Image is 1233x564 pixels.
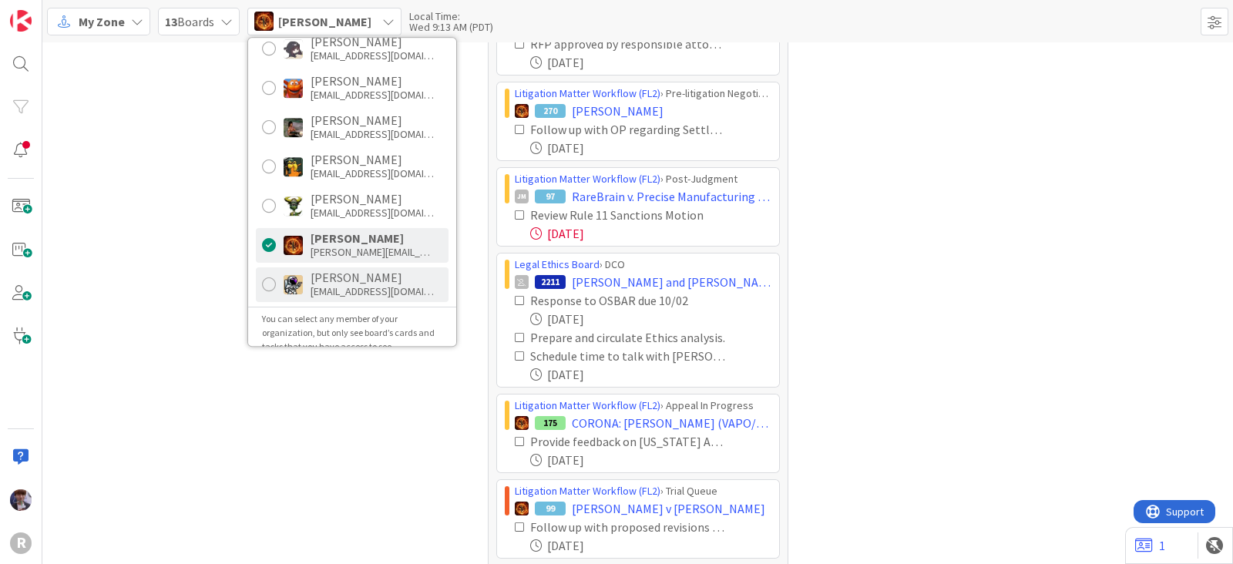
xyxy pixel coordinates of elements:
a: Litigation Matter Workflow (FL2) [515,86,660,100]
img: NC [284,196,303,216]
span: [PERSON_NAME] [278,12,371,31]
div: [EMAIL_ADDRESS][DOMAIN_NAME] [311,127,434,141]
div: [PERSON_NAME] [311,231,434,245]
div: › Appeal In Progress [515,398,771,414]
div: [PERSON_NAME] [311,35,434,49]
b: 13 [165,14,177,29]
div: [DATE] [530,224,771,243]
div: [PERSON_NAME][EMAIL_ADDRESS][DOMAIN_NAME] [311,245,434,259]
div: [PERSON_NAME] [311,153,434,166]
div: [DATE] [530,365,771,384]
span: Boards [165,12,214,31]
div: [EMAIL_ADDRESS][DOMAIN_NAME] [311,206,434,220]
img: TR [515,502,529,515]
div: Schedule time to talk with [PERSON_NAME] [530,347,725,365]
div: [PERSON_NAME] [311,270,434,284]
div: [EMAIL_ADDRESS][DOMAIN_NAME] [311,88,434,102]
div: [DATE] [530,139,771,157]
a: Litigation Matter Workflow (FL2) [515,172,660,186]
div: [EMAIL_ADDRESS][DOMAIN_NAME] [311,49,434,62]
div: Follow up with OP regarding Settlement offer [530,120,725,139]
div: 270 [535,104,566,118]
div: [DATE] [530,451,771,469]
div: Response to OSBAR due 10/02 [530,291,725,310]
img: TR [515,416,529,430]
img: Visit kanbanzone.com [10,10,32,32]
div: [DATE] [530,536,771,555]
div: RFP approved by responsible attorney [530,35,725,53]
div: You can select any member of your organization, but only see board’s cards and tasks that you hav... [256,312,449,354]
div: 2211 [535,275,566,289]
div: [DATE] [530,310,771,328]
img: MR [284,157,303,176]
div: › Trial Queue [515,483,771,499]
div: [EMAIL_ADDRESS][DOMAIN_NAME] [311,284,434,298]
a: Litigation Matter Workflow (FL2) [515,398,660,412]
img: KA [284,79,303,98]
div: › DCO [515,257,771,273]
div: Prepare and circulate Ethics analysis. [530,328,725,347]
div: [PERSON_NAME] [311,74,434,88]
div: Follow up with proposed revisions to settlement agreement/trust [530,518,725,536]
img: TR [254,12,274,31]
div: 175 [535,416,566,430]
img: TM [284,275,303,294]
div: › Pre-litigation Negotiation [515,86,771,102]
span: Support [32,2,70,21]
span: [PERSON_NAME] and [PERSON_NAME] [572,273,771,291]
div: JM [515,190,529,203]
a: Legal Ethics Board [515,257,600,271]
img: TR [284,236,303,255]
span: My Zone [79,12,125,31]
a: Litigation Matter Workflow (FL2) [515,484,660,498]
div: [EMAIL_ADDRESS][DOMAIN_NAME] [311,166,434,180]
div: Local Time: [409,11,493,22]
span: [PERSON_NAME] [572,102,664,120]
a: 1 [1135,536,1165,555]
div: Provide feedback on [US_STATE] Appeal [530,432,725,451]
span: CORONA: [PERSON_NAME] (VAPO/Guardianship) [572,414,771,432]
img: TR [515,104,529,118]
img: ML [10,489,32,511]
span: RareBrain v. Precise Manufacturing & Engineering [572,187,771,206]
div: R [10,532,32,554]
div: [PERSON_NAME] [311,113,434,127]
div: 97 [535,190,566,203]
div: [PERSON_NAME] [311,192,434,206]
div: [DATE] [530,53,771,72]
img: KN [284,39,303,59]
div: › Post-Judgment [515,171,771,187]
img: MW [284,118,303,137]
div: Review Rule 11 Sanctions Motion [530,206,725,224]
div: Wed 9:13 AM (PDT) [409,22,493,32]
div: 99 [535,502,566,515]
span: [PERSON_NAME] v [PERSON_NAME] [572,499,765,518]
